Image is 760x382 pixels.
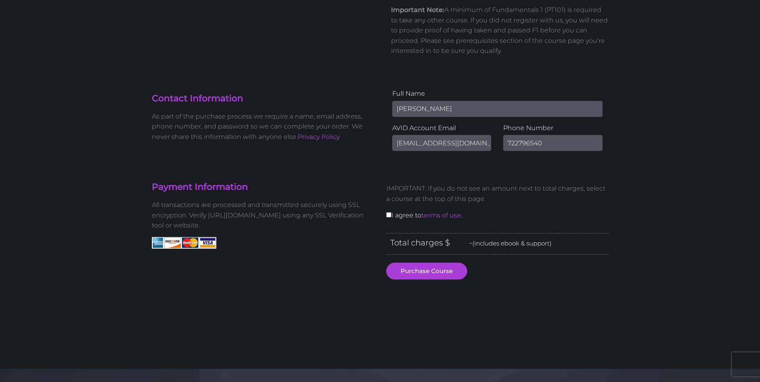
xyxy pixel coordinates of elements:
[152,111,374,142] p: As part of the purchase process we require a name, email address, phone number, and password so w...
[152,200,374,231] p: All transactions are processed and transmitted securely using SSL encryption. Verify [URL][DOMAIN...
[503,123,603,133] label: Phone Number
[472,239,552,247] span: (includes ebook & support)
[392,88,603,99] label: Full Name
[380,177,615,233] div: I agree to .
[386,263,467,279] button: Purchase Course
[152,181,374,193] h4: Payment Information
[391,5,609,56] p: A minimum of Fundamentals 1 (PT101) is required to take any other course. If you did not register...
[421,211,461,219] a: terms of use
[298,133,340,141] a: Privacy Policy
[152,237,216,249] img: American Express, Discover, MasterCard, Visa
[386,183,609,204] p: IMPORTANT: If you do not see an amount next to total charges, select a course at the top of this ...
[392,123,492,133] label: AVID Account Email
[386,233,609,255] div: Total charges $ -
[152,92,374,105] h4: Contact Information
[391,6,444,14] strong: Important Note:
